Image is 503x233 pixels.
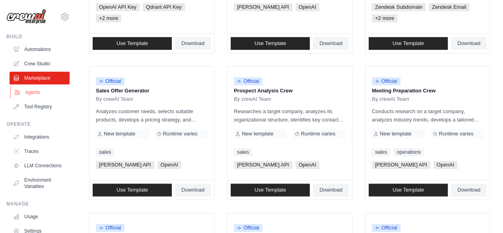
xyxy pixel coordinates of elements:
span: Runtime varies [163,131,198,137]
a: Download [451,184,487,196]
span: Official [234,224,262,232]
span: Download [319,40,342,47]
span: Download [181,187,204,193]
span: [PERSON_NAME] API [234,3,292,11]
a: Download [175,184,211,196]
span: Use Template [392,187,424,193]
span: Runtime varies [301,131,336,137]
a: Integrations [10,131,70,143]
div: Operate [6,121,70,127]
span: Download [181,40,204,47]
span: OpenAI [157,161,181,169]
span: By crewAI Team [372,96,409,102]
span: +2 more [372,14,397,22]
p: Sales Offer Generator [96,87,208,95]
a: Use Template [93,37,172,50]
span: +2 more [96,14,121,22]
span: By crewAI Team [96,96,133,102]
span: Use Template [117,187,148,193]
a: sales [96,148,114,156]
a: operations [393,148,424,156]
span: Official [96,77,124,85]
span: OpenAI [295,161,319,169]
span: [PERSON_NAME] API [234,161,292,169]
a: LLM Connections [10,159,70,172]
a: sales [234,148,252,156]
a: Use Template [231,184,310,196]
span: Official [234,77,262,85]
span: OpenAI [433,161,457,169]
div: Build [6,33,70,40]
p: Meeting Preparation Crew [372,87,484,95]
span: Use Template [254,187,286,193]
a: Use Template [231,37,310,50]
a: Use Template [369,184,448,196]
span: Download [457,187,480,193]
span: Download [319,187,342,193]
span: Use Template [254,40,286,47]
a: Usage [10,210,70,223]
p: Prospect Analysis Crew [234,87,346,95]
a: Download [313,37,349,50]
img: Logo [6,9,46,24]
span: Official [96,224,124,232]
span: OpenAI API Key [96,3,140,11]
span: Zendesk Subdomain [372,3,425,11]
span: New template [242,131,273,137]
span: Download [457,40,480,47]
a: Use Template [93,184,172,196]
span: Zendesk Email [429,3,469,11]
a: sales [372,148,390,156]
span: Official [372,77,400,85]
span: New template [104,131,135,137]
span: Official [372,224,400,232]
div: Manage [6,201,70,207]
p: Conducts research on a target company, analyzes industry trends, develops a tailored sales strate... [372,107,484,124]
span: Runtime varies [439,131,474,137]
a: Tool Registry [10,100,70,113]
a: Crew Studio [10,57,70,70]
a: Environment Variables [10,174,70,193]
a: Download [451,37,487,50]
span: By crewAI Team [234,96,271,102]
span: OpenAI [295,3,319,11]
span: Use Template [392,40,424,47]
a: Download [175,37,211,50]
span: [PERSON_NAME] API [96,161,154,169]
span: Use Template [117,40,148,47]
p: Researches a target company, analyzes its organizational structure, identifies key contacts, and ... [234,107,346,124]
a: Traces [10,145,70,158]
a: Automations [10,43,70,56]
a: Download [313,184,349,196]
span: [PERSON_NAME] API [372,161,430,169]
p: Analyzes customer needs, selects suitable products, develops a pricing strategy, and creates a co... [96,107,208,124]
span: New template [380,131,411,137]
a: Use Template [369,37,448,50]
a: Marketplace [10,72,70,84]
span: Qdrant API Key [143,3,185,11]
a: Agents [10,86,70,99]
